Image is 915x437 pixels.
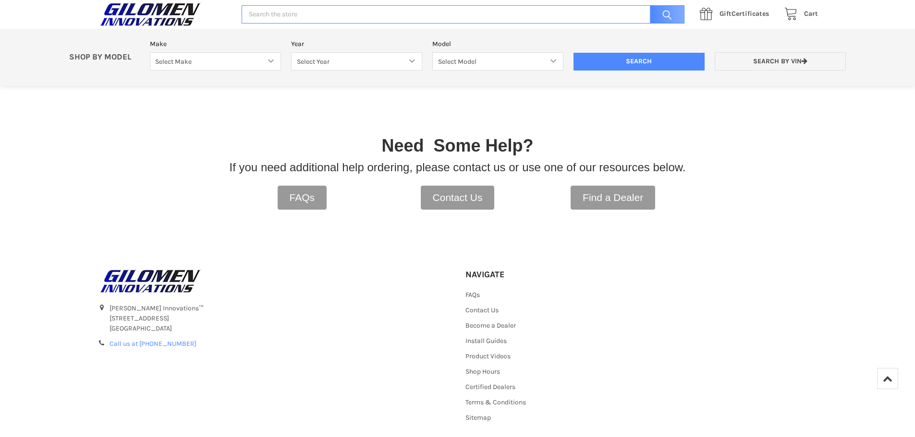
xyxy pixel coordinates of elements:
[465,291,480,299] a: FAQs
[64,52,145,62] p: SHOP BY MODEL
[110,303,450,333] address: [PERSON_NAME] Innovations™ [STREET_ADDRESS] [GEOGRAPHIC_DATA]
[465,352,511,360] a: Product Videos
[571,186,655,210] a: Find a Dealer
[98,269,203,293] img: GILOMEN INNOVATIONS
[465,413,491,422] a: Sitemap
[432,39,563,49] label: Model
[465,367,500,376] a: Shop Hours
[465,306,499,314] a: Contact Us
[98,2,232,26] a: GILOMEN INNOVATIONS
[421,186,495,210] a: Contact Us
[242,5,684,24] input: Search the store
[715,52,846,71] a: Search by VIN
[779,8,818,20] a: Cart
[98,2,203,26] img: GILOMEN INNOVATIONS
[720,10,732,18] span: Gift
[465,383,515,391] a: Certified Dealers
[381,133,533,159] p: Need Some Help?
[465,321,516,330] a: Become a Dealer
[291,39,422,49] label: Year
[465,398,526,406] a: Terms & Conditions
[150,39,281,49] label: Make
[465,337,507,345] a: Install Guides
[695,8,779,20] a: GiftCertificates
[804,10,818,18] span: Cart
[465,269,573,280] h5: Navigate
[110,340,196,348] a: Call us at [PHONE_NUMBER]
[98,269,450,293] a: GILOMEN INNOVATIONS
[720,10,769,18] span: Certificates
[877,368,898,389] a: Top of Page
[573,53,705,71] input: Search
[230,159,686,176] p: If you need additional help ordering, please contact us or use one of our resources below.
[645,5,684,24] input: Search
[278,186,327,210] a: FAQs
